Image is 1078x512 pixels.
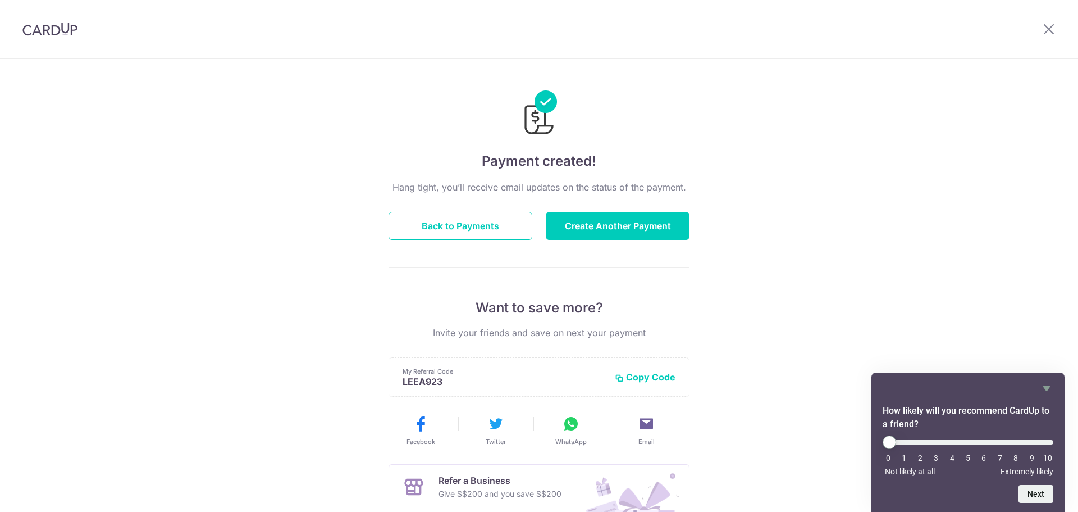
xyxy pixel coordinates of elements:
button: WhatsApp [538,415,604,446]
li: 2 [915,454,926,463]
li: 8 [1010,454,1021,463]
img: CardUp [22,22,77,36]
button: Back to Payments [389,212,532,240]
button: Email [613,415,679,446]
button: Copy Code [615,371,675,383]
button: Next question [1018,485,1053,503]
div: How likely will you recommend CardUp to a friend? Select an option from 0 to 10, with 0 being Not... [883,382,1053,503]
span: Extremely likely [1001,467,1053,476]
li: 3 [930,454,942,463]
p: Hang tight, you’ll receive email updates on the status of the payment. [389,180,689,194]
button: Create Another Payment [546,212,689,240]
span: Email [638,437,655,446]
button: Facebook [387,415,454,446]
h4: Payment created! [389,151,689,171]
li: 1 [898,454,910,463]
li: 10 [1042,454,1053,463]
span: Twitter [486,437,506,446]
span: Not likely at all [885,467,935,476]
button: Hide survey [1040,382,1053,395]
button: Twitter [463,415,529,446]
div: How likely will you recommend CardUp to a friend? Select an option from 0 to 10, with 0 being Not... [883,436,1053,476]
li: 7 [994,454,1006,463]
p: Refer a Business [438,474,561,487]
li: 0 [883,454,894,463]
li: 5 [962,454,974,463]
li: 9 [1026,454,1038,463]
li: 4 [947,454,958,463]
h2: How likely will you recommend CardUp to a friend? Select an option from 0 to 10, with 0 being Not... [883,404,1053,431]
p: Invite your friends and save on next your payment [389,326,689,339]
span: Facebook [406,437,435,446]
p: LEEA923 [403,376,606,387]
p: My Referral Code [403,367,606,376]
p: Give S$200 and you save S$200 [438,487,561,501]
p: Want to save more? [389,299,689,317]
span: WhatsApp [555,437,587,446]
img: Payments [521,90,557,138]
li: 6 [978,454,989,463]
